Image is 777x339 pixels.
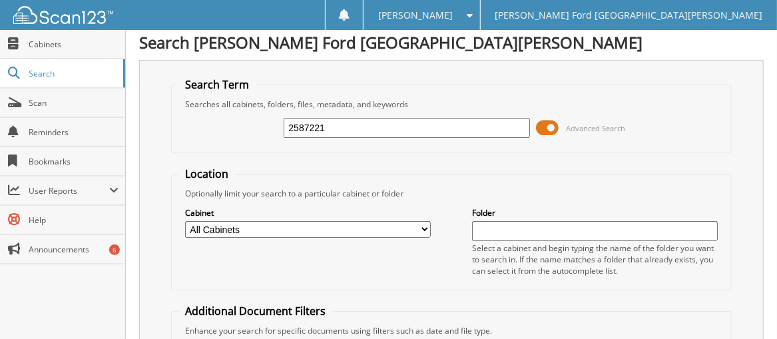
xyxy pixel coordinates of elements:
span: Search [29,68,117,79]
span: Bookmarks [29,156,119,167]
span: Reminders [29,127,119,138]
iframe: Chat Widget [710,275,777,339]
div: Select a cabinet and begin typing the name of the folder you want to search in. If the name match... [472,242,718,276]
span: Cabinets [29,39,119,50]
div: 6 [109,244,120,255]
img: scan123-logo-white.svg [13,6,113,24]
legend: Search Term [178,77,256,92]
span: [PERSON_NAME] Ford [GEOGRAPHIC_DATA][PERSON_NAME] [495,11,762,19]
span: [PERSON_NAME] [378,11,453,19]
label: Cabinet [185,207,431,218]
div: Enhance your search for specific documents using filters such as date and file type. [178,325,724,336]
span: User Reports [29,185,109,196]
legend: Location [178,167,235,181]
span: Scan [29,97,119,109]
div: Searches all cabinets, folders, files, metadata, and keywords [178,99,724,110]
span: Announcements [29,244,119,255]
legend: Additional Document Filters [178,304,332,318]
div: Optionally limit your search to a particular cabinet or folder [178,188,724,199]
span: Help [29,214,119,226]
span: Advanced Search [567,123,626,133]
h1: Search [PERSON_NAME] Ford [GEOGRAPHIC_DATA][PERSON_NAME] [139,31,764,53]
label: Folder [472,207,718,218]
